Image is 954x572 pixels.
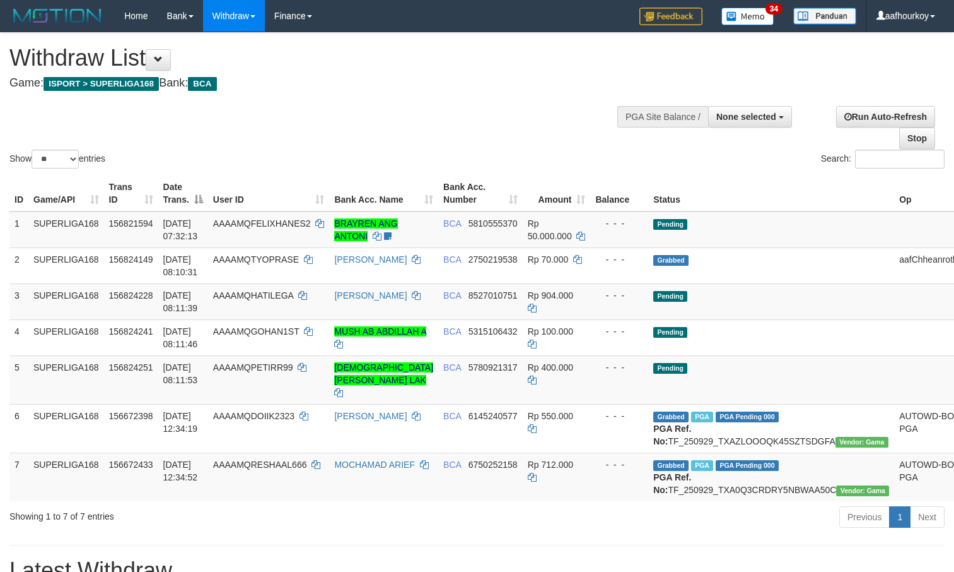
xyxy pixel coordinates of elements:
[443,326,461,337] span: BCA
[109,362,153,372] span: 156824251
[109,326,153,337] span: 156824241
[617,106,708,128] div: PGA Site Balance /
[653,424,691,446] b: PGA Ref. No:
[28,176,104,212] th: Game/API: activate to sort column ascending
[163,290,198,313] span: [DATE] 08:11:39
[28,212,104,248] td: SUPERLIGA168
[9,505,388,523] div: Showing 1 to 7 of 7 entries
[721,8,774,25] img: Button%20Memo.svg
[334,218,397,241] a: BRAYREN ANG ANTONI
[716,460,779,471] span: PGA Pending
[334,254,407,265] a: [PERSON_NAME]
[528,362,573,372] span: Rp 400.000
[334,326,426,337] a: MUSH AB ABDILLAH A
[213,326,300,337] span: AAAAMQGOHAN1ST
[334,460,415,470] a: MOCHAMAD ARIEF
[9,404,28,453] td: 6
[595,253,643,266] div: - - -
[653,412,689,422] span: Grabbed
[9,77,624,90] h4: Game: Bank:
[691,460,713,471] span: Marked by aafsoycanthlai
[213,254,299,265] span: AAAAMQTYOPRASE
[468,218,518,229] span: Copy 5810555370 to clipboard
[653,291,687,302] span: Pending
[468,460,518,470] span: Copy 6750252158 to clipboard
[28,283,104,319] td: SUPERLIGA168
[158,176,208,212] th: Date Trans.: activate to sort column descending
[163,254,198,277] span: [DATE] 08:10:31
[443,254,461,265] span: BCA
[208,176,330,212] th: User ID: activate to sort column ascending
[648,176,894,212] th: Status
[653,255,689,266] span: Grabbed
[595,458,643,471] div: - - -
[163,460,198,482] span: [DATE] 12:34:52
[443,290,461,301] span: BCA
[9,176,28,212] th: ID
[899,128,935,149] a: Stop
[213,411,294,421] span: AAAAMQDOIIK2323
[334,411,407,421] a: [PERSON_NAME]
[595,289,643,302] div: - - -
[443,362,461,372] span: BCA
[889,506,910,528] a: 1
[9,212,28,248] td: 1
[109,460,153,470] span: 156672433
[109,290,153,301] span: 156824228
[9,355,28,404] td: 5
[213,362,293,372] span: AAAAMQPETIRR99
[528,218,572,241] span: Rp 50.000.000
[28,355,104,404] td: SUPERLIGA168
[528,290,573,301] span: Rp 904.000
[109,218,153,229] span: 156821594
[836,106,935,128] a: Run Auto-Refresh
[528,254,569,265] span: Rp 70.000
[595,325,643,338] div: - - -
[716,112,776,122] span: None selected
[32,150,79,169] select: Showentries
[329,176,438,212] th: Bank Acc. Name: activate to sort column ascending
[44,77,159,91] span: ISPORT > SUPERLIGA168
[9,6,105,25] img: MOTION_logo.png
[468,254,518,265] span: Copy 2750219538 to clipboard
[708,106,792,128] button: None selected
[163,362,198,385] span: [DATE] 08:11:53
[528,460,573,470] span: Rp 712.000
[9,45,624,71] h1: Withdraw List
[653,363,687,374] span: Pending
[821,150,945,169] label: Search:
[334,362,433,385] a: [DEMOGRAPHIC_DATA][PERSON_NAME] LAK
[188,77,216,91] span: BCA
[528,411,573,421] span: Rp 550.000
[793,8,856,25] img: panduan.png
[443,460,461,470] span: BCA
[648,404,894,453] td: TF_250929_TXAZLOOOQK45SZTSDGFA
[438,176,523,212] th: Bank Acc. Number: activate to sort column ascending
[839,506,890,528] a: Previous
[443,411,461,421] span: BCA
[468,362,518,372] span: Copy 5780921317 to clipboard
[9,453,28,501] td: 7
[468,326,518,337] span: Copy 5315106432 to clipboard
[163,218,198,241] span: [DATE] 07:32:13
[653,219,687,230] span: Pending
[468,411,518,421] span: Copy 6145240577 to clipboard
[765,3,782,15] span: 34
[648,453,894,501] td: TF_250929_TXA0Q3CRDRY5NBWAA50C
[595,361,643,374] div: - - -
[9,319,28,355] td: 4
[836,486,889,496] span: Vendor URL: https://trx31.1velocity.biz
[716,412,779,422] span: PGA Pending
[28,319,104,355] td: SUPERLIGA168
[9,247,28,283] td: 2
[28,404,104,453] td: SUPERLIGA168
[9,283,28,319] td: 3
[163,411,198,434] span: [DATE] 12:34:19
[28,453,104,501] td: SUPERLIGA168
[213,290,293,301] span: AAAAMQHATILEGA
[109,411,153,421] span: 156672398
[443,218,461,229] span: BCA
[691,412,713,422] span: Marked by aafsoycanthlai
[468,290,518,301] span: Copy 8527010751 to clipboard
[910,506,945,528] a: Next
